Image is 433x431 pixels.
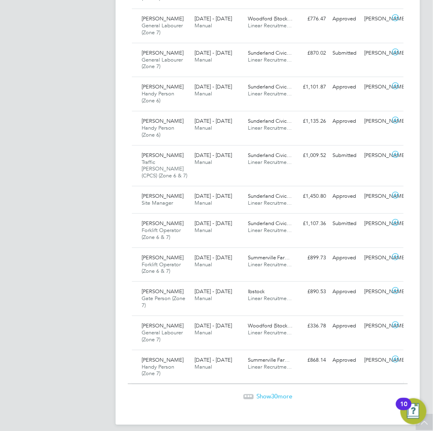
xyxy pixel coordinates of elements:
div: £1,101.87 [297,80,329,94]
div: Submitted [329,149,361,162]
span: [DATE] - [DATE] [195,220,232,227]
div: £868.14 [297,354,329,367]
span: [DATE] - [DATE] [195,254,232,261]
span: [PERSON_NAME] [142,254,184,261]
span: [PERSON_NAME] [142,152,184,159]
span: Forklift Operator (Zone 6 & 7) [142,261,181,275]
span: Manual [195,90,212,97]
div: [PERSON_NAME] [361,115,393,128]
span: Linear Recruitme… [248,124,292,131]
div: [PERSON_NAME] [361,251,393,265]
span: [PERSON_NAME] [142,192,184,199]
span: [DATE] - [DATE] [195,152,232,159]
span: Sunderland Civic… [248,49,292,56]
span: Linear Recruitme… [248,329,292,336]
div: Approved [329,80,361,94]
div: [PERSON_NAME] [361,149,393,162]
div: £336.78 [297,319,329,333]
div: £890.53 [297,285,329,298]
div: [PERSON_NAME] [361,12,393,26]
div: [PERSON_NAME] [361,217,393,230]
span: Linear Recruitme… [248,90,292,97]
span: General Labourer (Zone 7) [142,22,183,36]
span: Traffic [PERSON_NAME] (CPCS) (Zone 6 & 7) [142,159,187,179]
span: Manual [195,261,212,268]
span: Gate Person (Zone 7) [142,295,185,309]
span: General Labourer (Zone 7) [142,56,183,70]
span: Forklift Operator (Zone 6 & 7) [142,227,181,241]
span: Summerville Far… [248,254,290,261]
div: Submitted [329,46,361,60]
span: General Labourer (Zone 7) [142,329,183,343]
span: Linear Recruitme… [248,227,292,234]
div: [PERSON_NAME] [361,354,393,367]
span: Site Manager [142,199,173,206]
div: Approved [329,319,361,333]
div: £1,135.26 [297,115,329,128]
span: [DATE] - [DATE] [195,322,232,329]
span: [DATE] - [DATE] [195,288,232,295]
button: Open Resource Center, 10 new notifications [400,398,426,424]
span: [DATE] - [DATE] [195,356,232,363]
div: Approved [329,285,361,298]
span: 30 [271,392,278,400]
span: Linear Recruitme… [248,22,292,29]
span: Manual [195,199,212,206]
span: Handy Person (Zone 6) [142,90,174,104]
span: Linear Recruitme… [248,159,292,166]
span: Sunderland Civic… [248,83,292,90]
div: [PERSON_NAME] [361,319,393,333]
span: [PERSON_NAME] [142,49,184,56]
span: [PERSON_NAME] [142,322,184,329]
span: Sunderland Civic… [248,192,292,199]
span: Manual [195,363,212,370]
span: [DATE] - [DATE] [195,49,232,56]
div: £776.47 [297,12,329,26]
span: Ibstock [248,288,265,295]
div: Approved [329,251,361,265]
span: [PERSON_NAME] [142,15,184,22]
span: Woodford (Stock… [248,15,293,22]
span: Sunderland Civic… [248,152,292,159]
span: Manual [195,227,212,234]
span: Linear Recruitme… [248,199,292,206]
span: Linear Recruitme… [248,261,292,268]
span: [PERSON_NAME] [142,356,184,363]
span: Show more [256,392,292,400]
div: £1,009.52 [297,149,329,162]
span: Handy Person (Zone 7) [142,363,174,377]
div: £1,107.36 [297,217,329,230]
span: Sunderland Civic… [248,220,292,227]
span: Linear Recruitme… [248,295,292,302]
span: [DATE] - [DATE] [195,192,232,199]
div: [PERSON_NAME] [361,80,393,94]
span: [DATE] - [DATE] [195,15,232,22]
div: Approved [329,190,361,203]
div: Approved [329,115,361,128]
span: Summerville Far… [248,356,290,363]
span: Manual [195,159,212,166]
div: Approved [329,12,361,26]
span: Woodford (Stock… [248,322,293,329]
div: Approved [329,354,361,367]
span: Linear Recruitme… [248,56,292,63]
span: Linear Recruitme… [248,363,292,370]
div: [PERSON_NAME] [361,46,393,60]
div: Submitted [329,217,361,230]
span: Manual [195,22,212,29]
div: 10 [400,404,407,415]
span: [PERSON_NAME] [142,83,184,90]
span: Handy Person (Zone 6) [142,124,174,138]
span: [PERSON_NAME] [142,220,184,227]
span: [DATE] - [DATE] [195,83,232,90]
span: Manual [195,329,212,336]
span: Manual [195,295,212,302]
div: [PERSON_NAME] [361,190,393,203]
span: [PERSON_NAME] [142,117,184,124]
span: [PERSON_NAME] [142,288,184,295]
div: £1,450.80 [297,190,329,203]
div: £899.73 [297,251,329,265]
span: Manual [195,56,212,63]
span: Sunderland Civic… [248,117,292,124]
div: [PERSON_NAME] [361,285,393,298]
